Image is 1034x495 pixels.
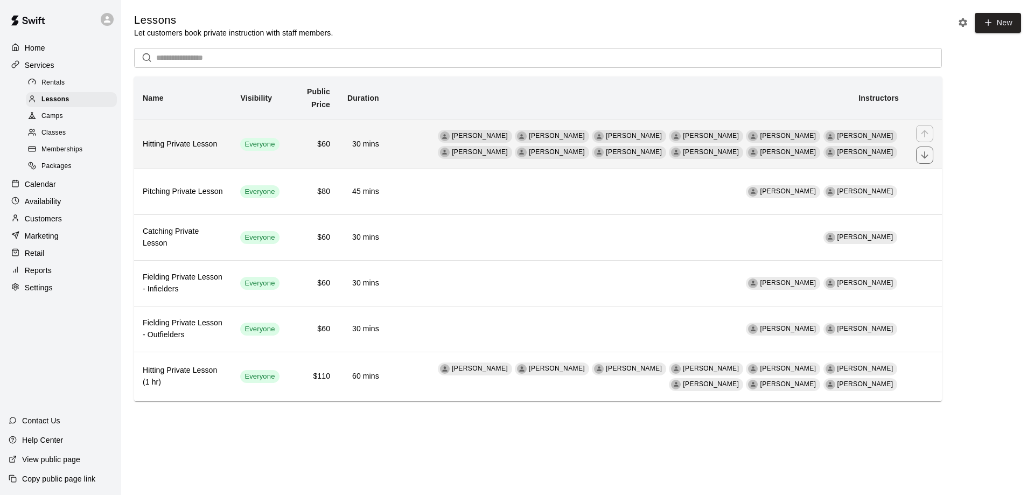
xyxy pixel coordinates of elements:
[25,60,54,71] p: Services
[517,131,527,141] div: Glenn Davis
[671,148,681,157] div: John DeMucci
[760,132,816,140] span: [PERSON_NAME]
[26,125,121,142] a: Classes
[837,187,893,195] span: [PERSON_NAME]
[955,15,971,31] button: Lesson settings
[452,365,508,372] span: [PERSON_NAME]
[347,186,379,198] h6: 45 mins
[134,13,333,27] h5: Lessons
[307,87,330,109] b: Public Price
[826,233,835,242] div: John DeMucci
[606,148,662,156] span: [PERSON_NAME]
[837,380,893,388] span: [PERSON_NAME]
[9,245,113,261] a: Retail
[837,132,893,140] span: [PERSON_NAME]
[671,131,681,141] div: Jeff Pinder
[837,233,893,241] span: [PERSON_NAME]
[683,380,739,388] span: [PERSON_NAME]
[826,324,835,334] div: Dylan Heyduk
[347,94,379,102] b: Duration
[134,27,333,38] p: Let customers book private instruction with staff members.
[143,365,223,388] h6: Hitting Private Lesson (1 hr)
[837,148,893,156] span: [PERSON_NAME]
[22,454,80,465] p: View public page
[41,111,63,122] span: Camps
[26,142,117,157] div: Memberships
[826,148,835,157] div: Dylan Heyduk
[143,186,223,198] h6: Pitching Private Lesson
[683,148,739,156] span: [PERSON_NAME]
[26,108,121,125] a: Camps
[297,186,331,198] h6: $80
[26,92,117,107] div: Lessons
[297,277,331,289] h6: $60
[9,57,113,73] a: Services
[25,231,59,241] p: Marketing
[25,43,45,53] p: Home
[41,78,65,88] span: Rentals
[748,364,758,374] div: Luke Cantwell
[975,13,1021,33] a: New
[760,148,816,156] span: [PERSON_NAME]
[452,132,508,140] span: [PERSON_NAME]
[26,142,121,158] a: Memberships
[240,187,279,197] span: Everyone
[41,161,72,172] span: Packages
[297,138,331,150] h6: $60
[240,277,279,290] div: This service is visible to all of your customers
[347,323,379,335] h6: 30 mins
[748,148,758,157] div: Kevin Wood
[143,138,223,150] h6: Hitting Private Lesson
[9,228,113,244] a: Marketing
[25,179,56,190] p: Calendar
[760,279,816,287] span: [PERSON_NAME]
[748,380,758,389] div: Kevin Wood
[240,324,279,334] span: Everyone
[760,365,816,372] span: [PERSON_NAME]
[41,94,69,105] span: Lessons
[606,365,662,372] span: [PERSON_NAME]
[683,365,739,372] span: [PERSON_NAME]
[240,372,279,382] span: Everyone
[760,380,816,388] span: [PERSON_NAME]
[347,371,379,382] h6: 60 mins
[529,148,585,156] span: [PERSON_NAME]
[671,364,681,374] div: Jeff Pinder
[25,248,45,259] p: Retail
[26,159,117,174] div: Packages
[240,231,279,244] div: This service is visible to all of your customers
[297,232,331,243] h6: $60
[240,185,279,198] div: This service is visible to all of your customers
[134,76,942,401] table: simple table
[41,128,66,138] span: Classes
[9,193,113,210] a: Availability
[143,94,164,102] b: Name
[26,91,121,108] a: Lessons
[25,282,53,293] p: Settings
[22,415,60,426] p: Contact Us
[9,176,113,192] a: Calendar
[143,271,223,295] h6: Fielding Private Lesson - Infielders
[9,262,113,278] div: Reports
[25,196,61,207] p: Availability
[297,323,331,335] h6: $60
[748,324,758,334] div: Kevin Wood
[837,365,893,372] span: [PERSON_NAME]
[826,364,835,374] div: Pat Shevlin
[440,148,450,157] div: Avery Spencer
[297,371,331,382] h6: $110
[347,232,379,243] h6: 30 mins
[240,94,272,102] b: Visibility
[240,323,279,336] div: This service is visible to all of your customers
[671,380,681,389] div: John Bellaver
[9,40,113,56] a: Home
[9,280,113,296] a: Settings
[25,265,52,276] p: Reports
[240,138,279,151] div: This service is visible to all of your customers
[837,279,893,287] span: [PERSON_NAME]
[22,473,95,484] p: Copy public page link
